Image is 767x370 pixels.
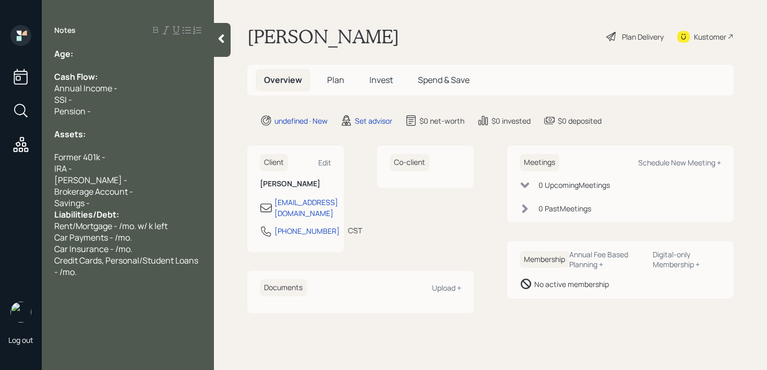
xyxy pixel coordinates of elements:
[54,94,72,105] span: SSI -
[54,197,90,209] span: Savings -
[54,82,117,94] span: Annual Income -
[54,186,133,197] span: Brokerage Account -
[54,71,98,82] span: Cash Flow:
[54,163,72,174] span: IRA -
[54,209,119,220] span: Liabilities/Debt:
[569,249,644,269] div: Annual Fee Based Planning +
[54,25,76,35] label: Notes
[274,197,338,219] div: [EMAIL_ADDRESS][DOMAIN_NAME]
[54,48,73,59] span: Age:
[534,279,609,290] div: No active membership
[247,25,399,48] h1: [PERSON_NAME]
[54,105,91,117] span: Pension -
[653,249,721,269] div: Digital-only Membership +
[558,115,602,126] div: $0 deposited
[638,158,721,168] div: Schedule New Meeting +
[260,180,331,188] h6: [PERSON_NAME]
[492,115,531,126] div: $0 invested
[54,151,105,163] span: Former 401k -
[694,31,726,42] div: Kustomer
[622,31,664,42] div: Plan Delivery
[538,203,591,214] div: 0 Past Meeting s
[420,115,464,126] div: $0 net-worth
[318,158,331,168] div: Edit
[54,243,133,255] span: Car Insurance - /mo.
[54,232,132,243] span: Car Payments - /mo.
[54,128,86,140] span: Assets:
[264,74,302,86] span: Overview
[8,335,33,345] div: Log out
[418,74,470,86] span: Spend & Save
[369,74,393,86] span: Invest
[54,174,127,186] span: [PERSON_NAME] -
[520,251,569,268] h6: Membership
[432,283,461,293] div: Upload +
[538,180,610,190] div: 0 Upcoming Meeting s
[54,255,200,278] span: Credit Cards, Personal/Student Loans - /mo.
[10,302,31,323] img: retirable_logo.png
[274,225,340,236] div: [PHONE_NUMBER]
[390,154,429,171] h6: Co-client
[520,154,559,171] h6: Meetings
[274,115,328,126] div: undefined · New
[260,154,288,171] h6: Client
[54,220,167,232] span: Rent/Mortgage - /mo. w/ k left
[327,74,344,86] span: Plan
[348,225,362,236] div: CST
[260,279,307,296] h6: Documents
[355,115,392,126] div: Set advisor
